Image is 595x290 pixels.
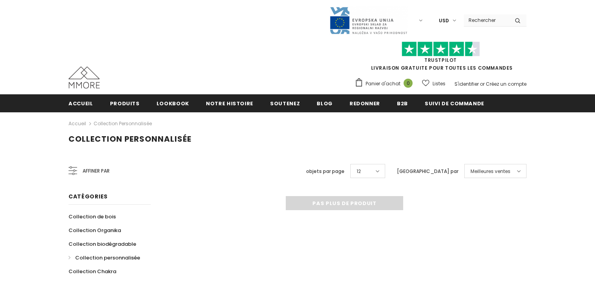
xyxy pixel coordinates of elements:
[69,240,136,248] span: Collection biodégradable
[69,251,140,265] a: Collection personnalisée
[486,81,526,87] a: Créez un compte
[306,168,344,175] label: objets par page
[317,100,333,107] span: Blog
[69,67,100,88] img: Cas MMORE
[69,119,86,128] a: Accueil
[350,100,380,107] span: Redonner
[439,17,449,25] span: USD
[69,100,93,107] span: Accueil
[357,168,361,175] span: 12
[404,79,413,88] span: 0
[69,213,116,220] span: Collection de bois
[206,100,253,107] span: Notre histoire
[110,100,140,107] span: Produits
[464,14,509,26] input: Search Site
[350,94,380,112] a: Redonner
[397,100,408,107] span: B2B
[83,167,110,175] span: Affiner par
[454,81,479,87] a: S'identifier
[422,77,445,90] a: Listes
[425,100,484,107] span: Suivi de commande
[157,94,189,112] a: Lookbook
[317,94,333,112] a: Blog
[110,94,140,112] a: Produits
[157,100,189,107] span: Lookbook
[480,81,485,87] span: or
[355,78,416,90] a: Panier d'achat 0
[206,94,253,112] a: Notre histoire
[425,94,484,112] a: Suivi de commande
[270,94,300,112] a: soutenez
[69,210,116,223] a: Collection de bois
[366,80,400,88] span: Panier d'achat
[329,6,407,35] img: Javni Razpis
[355,45,526,71] span: LIVRAISON GRATUITE POUR TOUTES LES COMMANDES
[397,94,408,112] a: B2B
[402,41,480,57] img: Faites confiance aux étoiles pilotes
[94,120,152,127] a: Collection personnalisée
[471,168,510,175] span: Meilleures ventes
[69,237,136,251] a: Collection biodégradable
[424,57,457,63] a: TrustPilot
[397,168,458,175] label: [GEOGRAPHIC_DATA] par
[69,133,191,144] span: Collection personnalisée
[69,193,108,200] span: Catégories
[69,265,116,278] a: Collection Chakra
[69,223,121,237] a: Collection Organika
[433,80,445,88] span: Listes
[69,227,121,234] span: Collection Organika
[75,254,140,261] span: Collection personnalisée
[329,17,407,23] a: Javni Razpis
[69,268,116,275] span: Collection Chakra
[69,94,93,112] a: Accueil
[270,100,300,107] span: soutenez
